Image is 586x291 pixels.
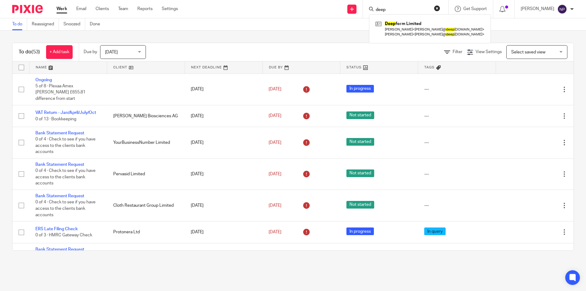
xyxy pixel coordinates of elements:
[424,202,490,209] div: ---
[107,221,185,243] td: Protonera Ltd
[269,87,281,91] span: [DATE]
[557,4,567,14] img: svg%3E
[185,127,262,158] td: [DATE]
[269,140,281,145] span: [DATE]
[346,85,374,93] span: In progress
[35,233,92,237] span: 0 of 3 · HMRC Gateway Check
[46,45,73,59] a: + Add task
[35,194,84,198] a: Bank Statement Request
[35,78,52,82] a: Ongoing
[118,6,128,12] a: Team
[424,86,490,92] div: ---
[424,66,435,69] span: Tags
[346,169,374,177] span: Not started
[346,138,374,146] span: Not started
[76,6,86,12] a: Email
[35,131,84,135] a: Bank Statement Request
[346,201,374,209] span: Not started
[96,6,109,12] a: Clients
[346,227,374,235] span: In progress
[269,114,281,118] span: [DATE]
[105,50,118,54] span: [DATE]
[12,5,43,13] img: Pixie
[107,243,185,275] td: Noble Projects
[35,200,96,217] span: 0 of 4 · Check to see if you have access to the clients bank accounts
[185,105,262,127] td: [DATE]
[424,140,490,146] div: ---
[185,158,262,190] td: [DATE]
[84,49,97,55] p: Due by
[107,158,185,190] td: Pervasid Limited
[269,172,281,176] span: [DATE]
[107,127,185,158] td: YourBusinessNumber Limited
[35,84,85,101] span: 5 of 8 · Plexaa Amex [PERSON_NAME] £655.81 difference from start
[269,203,281,208] span: [DATE]
[35,162,84,167] a: Bank Statement Request
[35,137,96,154] span: 0 of 4 · Check to see if you have access to the clients bank accounts
[35,227,78,231] a: ERS Late Filing Check
[476,50,502,54] span: View Settings
[35,247,84,252] a: Bank Statement Request
[12,18,27,30] a: To do
[511,50,545,54] span: Select saved view
[269,230,281,234] span: [DATE]
[56,6,67,12] a: Work
[63,18,85,30] a: Snoozed
[31,49,40,54] span: (53)
[453,50,462,54] span: Filter
[162,6,178,12] a: Settings
[424,227,446,235] span: In query
[185,243,262,275] td: [DATE]
[107,190,185,221] td: Cloth Restaurant Group Limited
[32,18,59,30] a: Reassigned
[185,74,262,105] td: [DATE]
[434,5,440,11] button: Clear
[90,18,105,30] a: Done
[35,169,96,186] span: 0 of 4 · Check to see if you have access to the clients bank accounts
[463,7,487,11] span: Get Support
[375,7,430,13] input: Search
[521,6,554,12] p: [PERSON_NAME]
[35,117,76,121] span: 0 of 13 · Bookkeeping
[35,111,96,115] a: VAT Return - Jan/April/July/Oct
[19,49,40,55] h1: To do
[107,105,185,127] td: [PERSON_NAME] Biosciences AG
[185,221,262,243] td: [DATE]
[424,113,490,119] div: ---
[346,111,374,119] span: Not started
[185,190,262,221] td: [DATE]
[424,171,490,177] div: ---
[137,6,153,12] a: Reports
